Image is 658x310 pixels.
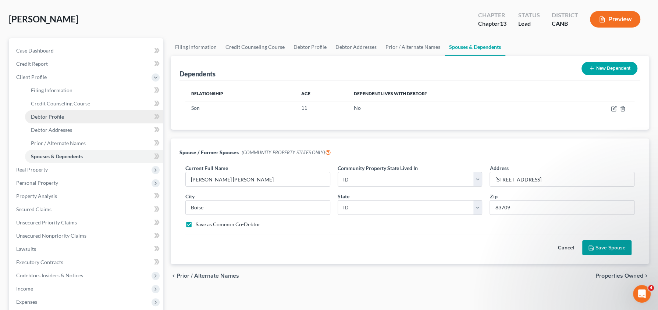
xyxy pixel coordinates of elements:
a: Spouses & Dependents [25,150,163,163]
div: Lead [518,19,540,28]
button: Preview [590,11,640,28]
a: Spouses & Dependents [445,38,505,56]
a: Debtor Profile [289,38,331,56]
span: Debtor Profile [31,113,64,120]
input: Enter city... [186,201,330,215]
i: chevron_right [643,273,649,279]
span: Property Analysis [16,193,57,199]
span: Income [16,285,33,292]
td: No [348,101,561,115]
span: Spouses & Dependents [31,153,83,159]
span: Current Full Name [185,165,228,171]
label: Save as Common Co-Debtor [196,221,260,228]
span: Credit Counseling Course [31,100,90,107]
input: Enter address... [490,172,634,186]
th: Relationship [185,86,295,101]
span: Prior / Alternate Names [31,140,86,146]
a: Debtor Addresses [331,38,381,56]
span: Community Property State Lived In [338,165,418,171]
a: Prior / Alternate Names [381,38,445,56]
div: Chapter [478,11,506,19]
button: chevron_left Prior / Alternate Names [171,273,239,279]
span: Debtor Addresses [31,127,72,133]
a: Credit Report [10,57,163,71]
span: Real Property [16,166,48,173]
a: Lawsuits [10,242,163,256]
th: Age [295,86,348,101]
span: Prior / Alternate Names [177,273,239,279]
i: chevron_left [171,273,177,279]
span: Codebtors Insiders & Notices [16,272,83,278]
div: Status [518,11,540,19]
a: Filing Information [25,84,163,97]
span: Expenses [16,299,37,305]
span: Case Dashboard [16,47,54,54]
span: 13 [500,20,506,27]
td: Son [185,101,295,115]
a: Prior / Alternate Names [25,137,163,150]
a: Unsecured Priority Claims [10,216,163,229]
span: Secured Claims [16,206,51,212]
div: Chapter [478,19,506,28]
span: Filing Information [31,87,72,93]
div: Dependents [179,69,216,78]
span: Credit Report [16,61,48,67]
button: Properties Owned chevron_right [595,273,649,279]
a: Unsecured Nonpriority Claims [10,229,163,242]
div: District [552,11,578,19]
label: Address [490,164,508,172]
span: (COMMUNITY PROPERTY STATES ONLY) [242,149,331,155]
span: Executory Contracts [16,259,63,265]
input: XXXXX [490,200,634,215]
button: New Dependent [581,62,637,75]
span: [PERSON_NAME] [9,14,78,24]
span: Spouse / Former Spouses [179,149,239,155]
button: Cancel [550,241,582,255]
a: Filing Information [171,38,221,56]
iframe: Intercom live chat [633,285,651,303]
a: Secured Claims [10,203,163,216]
span: Unsecured Nonpriority Claims [16,232,86,239]
a: Executory Contracts [10,256,163,269]
label: City [185,192,195,200]
span: Properties Owned [595,273,643,279]
a: Debtor Profile [25,110,163,123]
a: Debtor Addresses [25,123,163,137]
span: Unsecured Priority Claims [16,219,77,226]
a: Credit Counseling Course [221,38,289,56]
a: Credit Counseling Course [25,97,163,110]
label: Zip [490,192,497,200]
span: 4 [648,285,654,291]
a: Property Analysis [10,190,163,203]
input: Enter name... [186,172,330,186]
label: State [338,192,349,200]
th: Dependent lives with debtor? [348,86,561,101]
a: Case Dashboard [10,44,163,57]
span: Lawsuits [16,246,36,252]
span: Personal Property [16,180,58,186]
div: CANB [552,19,578,28]
td: 11 [295,101,348,115]
button: Save Spouse [582,240,632,256]
span: Client Profile [16,74,47,80]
